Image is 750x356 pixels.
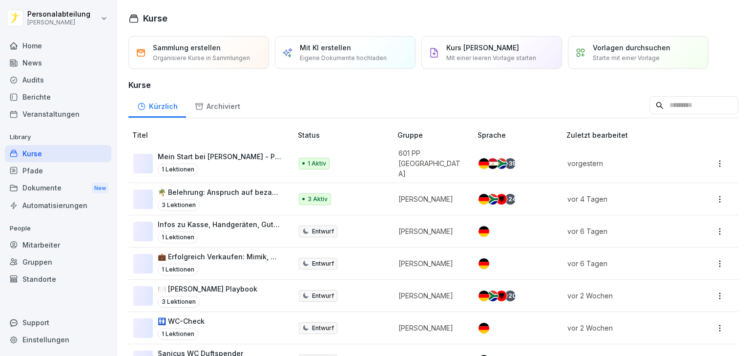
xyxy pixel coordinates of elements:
[5,71,111,88] a: Audits
[398,194,462,204] p: [PERSON_NAME]
[398,323,462,333] p: [PERSON_NAME]
[398,291,462,301] p: [PERSON_NAME]
[27,19,90,26] p: [PERSON_NAME]
[5,314,111,331] div: Support
[312,259,334,268] p: Entwurf
[158,187,282,197] p: 🌴 Belehrung: Anspruch auf bezahlten Erholungsurlaub und [PERSON_NAME]
[487,194,498,205] img: za.svg
[308,159,326,168] p: 1 Aktiv
[397,130,474,140] p: Gruppe
[5,129,111,145] p: Library
[27,10,90,19] p: Personalabteilung
[5,331,111,348] a: Einstellungen
[158,164,198,175] p: 1 Lektionen
[478,130,562,140] p: Sprache
[446,54,536,63] p: Mit einer leeren Vorlage starten
[398,226,462,236] p: [PERSON_NAME]
[158,284,257,294] p: 🍽️ [PERSON_NAME] Playbook
[312,292,334,300] p: Entwurf
[479,291,489,301] img: de.svg
[5,105,111,123] a: Veranstaltungen
[158,199,200,211] p: 3 Lektionen
[398,148,462,179] p: 601 PP [GEOGRAPHIC_DATA]
[186,93,249,118] a: Archiviert
[496,158,507,169] img: za.svg
[128,79,738,91] h3: Kurse
[479,194,489,205] img: de.svg
[5,37,111,54] a: Home
[505,194,516,205] div: + 24
[300,54,387,63] p: Eigene Dokumente hochladen
[5,221,111,236] p: People
[158,251,282,262] p: 💼 Erfolgreich Verkaufen: Mimik, Gestik und Verkaufspaare
[5,145,111,162] a: Kurse
[298,130,394,140] p: Status
[487,158,498,169] img: eg.svg
[505,158,516,169] div: + 39
[153,42,221,53] p: Sammlung erstellen
[5,236,111,253] a: Mitarbeiter
[496,194,507,205] img: al.svg
[5,88,111,105] a: Berichte
[567,323,683,333] p: vor 2 Wochen
[5,179,111,197] div: Dokumente
[158,151,282,162] p: Mein Start bei [PERSON_NAME] - Personalfragebogen
[479,258,489,269] img: de.svg
[479,226,489,237] img: de.svg
[143,12,167,25] h1: Kurse
[5,197,111,214] a: Automatisierungen
[5,54,111,71] a: News
[158,296,200,308] p: 3 Lektionen
[398,258,462,269] p: [PERSON_NAME]
[300,42,351,53] p: Mit KI erstellen
[92,183,108,194] div: New
[487,291,498,301] img: za.svg
[132,130,294,140] p: Titel
[446,42,519,53] p: Kurs [PERSON_NAME]
[312,227,334,236] p: Entwurf
[312,324,334,333] p: Entwurf
[567,291,683,301] p: vor 2 Wochen
[158,328,198,340] p: 1 Lektionen
[158,264,198,275] p: 1 Lektionen
[566,130,694,140] p: Zuletzt bearbeitet
[567,258,683,269] p: vor 6 Tagen
[593,54,660,63] p: Starte mit einer Vorlage
[158,316,205,326] p: 🚻 WC-Check
[479,158,489,169] img: de.svg
[5,179,111,197] a: DokumenteNew
[567,158,683,168] p: vorgestern
[593,42,670,53] p: Vorlagen durchsuchen
[496,291,507,301] img: al.svg
[5,271,111,288] a: Standorte
[158,219,282,230] p: Infos zu Kasse, Handgeräten, Gutscheinhandling
[5,253,111,271] a: Gruppen
[158,231,198,243] p: 1 Lektionen
[153,54,250,63] p: Organisiere Kurse in Sammlungen
[308,195,328,204] p: 3 Aktiv
[567,194,683,204] p: vor 4 Tagen
[5,162,111,179] a: Pfade
[505,291,516,301] div: + 20
[128,93,186,118] a: Kürzlich
[567,226,683,236] p: vor 6 Tagen
[479,323,489,334] img: de.svg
